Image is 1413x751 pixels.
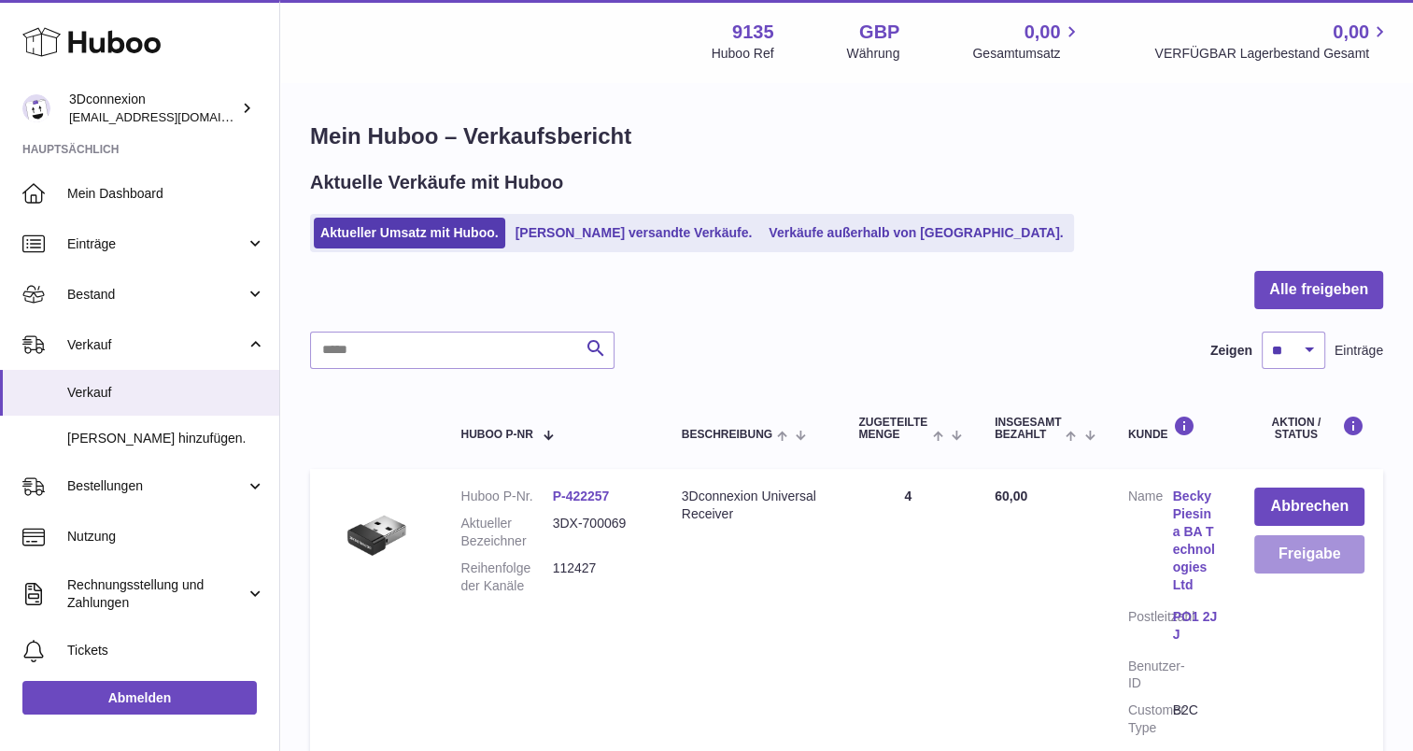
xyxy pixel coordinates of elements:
a: Abmelden [22,681,257,715]
strong: 9135 [732,20,774,45]
a: Verkäufe außerhalb von [GEOGRAPHIC_DATA]. [762,218,1069,248]
a: [PERSON_NAME] versandte Verkäufe. [509,218,759,248]
div: 3Dconnexion Universal Receiver [682,488,822,523]
dd: B2C [1173,701,1218,737]
span: Tickets [67,642,265,659]
span: [EMAIL_ADDRESS][DOMAIN_NAME] [69,109,275,124]
dt: Postleitzahl [1128,608,1173,648]
div: Währung [847,45,900,63]
span: Beschreibung [682,429,772,441]
span: Gesamtumsatz [972,45,1081,63]
img: 3Dconnexion_Universal-Receiver.png [329,488,422,581]
span: 60,00 [995,489,1027,503]
div: 3Dconnexion [69,91,237,126]
strong: GBP [859,20,899,45]
span: Verkauf [67,384,265,402]
span: Mein Dashboard [67,185,265,203]
dt: Huboo P-Nr. [460,488,552,505]
span: Bestellungen [67,477,246,495]
span: Rechnungsstellung und Zahlungen [67,576,246,612]
a: Becky Piesina BA Technologies Ltd [1173,488,1218,593]
dt: Name [1128,488,1173,598]
div: Aktion / Status [1254,416,1364,441]
dt: Benutzer-ID [1128,658,1173,693]
span: Einträge [1335,342,1383,360]
span: ZUGETEILTE Menge [858,417,927,441]
dd: 112427 [553,560,644,595]
div: Huboo Ref [712,45,774,63]
span: Insgesamt bezahlt [995,417,1061,441]
button: Alle freigeben [1254,271,1383,309]
button: Abbrechen [1254,488,1364,526]
span: VERFÜGBAR Lagerbestand Gesamt [1154,45,1391,63]
button: Freigabe [1254,535,1364,574]
dt: Customer Type [1128,701,1173,737]
span: Bestand [67,286,246,304]
span: Huboo P-Nr [460,429,532,441]
a: PO1 2JJ [1173,608,1218,644]
span: Nutzung [67,528,265,546]
a: Aktueller Umsatz mit Huboo. [314,218,505,248]
a: 0,00 Gesamtumsatz [972,20,1081,63]
span: Verkauf [67,336,246,354]
label: Zeigen [1210,342,1252,360]
dd: 3DX-700069 [553,515,644,550]
img: order_eu@3dconnexion.com [22,94,50,122]
span: 0,00 [1333,20,1369,45]
h1: Mein Huboo – Verkaufsbericht [310,121,1383,151]
span: [PERSON_NAME] hinzufügen. [67,430,265,447]
span: Einträge [67,235,246,253]
h2: Aktuelle Verkäufe mit Huboo [310,170,563,195]
div: Kunde [1128,416,1218,441]
dt: Aktueller Bezeichner [460,515,552,550]
span: 0,00 [1024,20,1061,45]
a: 0,00 VERFÜGBAR Lagerbestand Gesamt [1154,20,1391,63]
dt: Reihenfolge der Kanäle [460,560,552,595]
a: P-422257 [553,489,610,503]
